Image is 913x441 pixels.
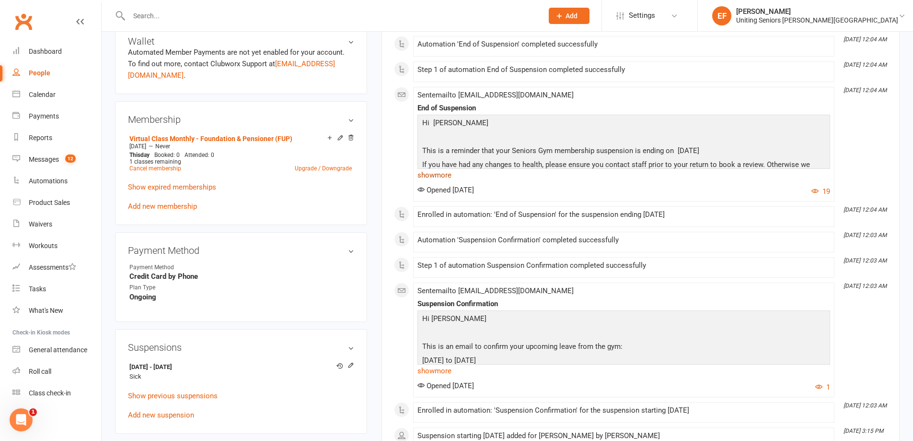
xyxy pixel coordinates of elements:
[417,66,830,74] div: Step 1 of automation End of Suspension completed successfully
[712,6,731,25] div: EF
[844,257,887,264] i: [DATE] 12:03 AM
[29,389,71,397] div: Class check-in
[129,263,208,272] div: Payment Method
[128,202,197,211] a: Add new membership
[155,143,170,150] span: Never
[417,262,830,270] div: Step 1 of automation Suspension Confirmation completed successfully
[420,313,828,327] p: Hi [PERSON_NAME]
[420,117,828,131] p: Hi [PERSON_NAME]
[417,91,574,99] span: Sent email to [EMAIL_ADDRESS][DOMAIN_NAME]
[129,152,140,158] span: This
[29,112,59,120] div: Payments
[420,341,828,355] p: This is an email to confirm your upcoming leave from the gym:
[844,232,887,238] i: [DATE] 12:03 AM
[12,361,101,382] a: Roll call
[129,362,349,372] strong: [DATE] - [DATE]
[65,155,76,163] span: 12
[128,342,354,353] h3: Suspensions
[844,428,883,434] i: [DATE] 3:15 PM
[29,199,70,206] div: Product Sales
[420,145,828,159] p: This is a reminder that your Seniors Gym membership suspension is ending on [DATE]
[128,183,216,191] a: Show expired memberships
[417,168,830,182] a: show more
[12,300,101,322] a: What's New
[844,61,887,68] i: [DATE] 12:04 AM
[12,106,101,127] a: Payments
[128,48,345,80] no-payment-system: Automated Member Payments are not yet enabled for your account. To find out more, contact Clubwor...
[12,127,101,149] a: Reports
[29,69,50,77] div: People
[128,60,335,80] a: [EMAIL_ADDRESS][DOMAIN_NAME]
[417,432,830,440] div: Suspension starting [DATE] added for [PERSON_NAME] by [PERSON_NAME]
[12,84,101,106] a: Calendar
[417,236,830,244] div: Automation 'Suspension Confirmation' completed successfully
[417,406,830,415] div: Enrolled in automation: 'Suspension Confirmation' for the suspension starting [DATE]
[417,381,474,390] span: Opened [DATE]
[29,134,52,142] div: Reports
[129,272,354,281] strong: Credit Card by Phone
[844,283,887,289] i: [DATE] 12:03 AM
[29,242,58,250] div: Workouts
[12,149,101,170] a: Messages 12
[12,257,101,278] a: Assessments
[811,186,830,197] button: 19
[128,411,194,419] a: Add new suspension
[12,278,101,300] a: Tasks
[29,285,46,293] div: Tasks
[185,152,214,158] span: Attended: 0
[126,9,536,23] input: Search...
[629,5,655,26] span: Settings
[12,170,101,192] a: Automations
[844,206,887,213] i: [DATE] 12:04 AM
[12,214,101,235] a: Waivers
[844,36,887,43] i: [DATE] 12:04 AM
[129,143,146,150] span: [DATE]
[815,381,830,393] button: 1
[417,300,830,308] div: Suspension Confirmation
[128,114,354,125] h3: Membership
[29,408,37,416] span: 1
[12,235,101,257] a: Workouts
[844,402,887,409] i: [DATE] 12:03 AM
[417,364,830,378] a: show more
[12,382,101,404] a: Class kiosk mode
[12,41,101,62] a: Dashboard
[128,360,354,383] li: Sick
[29,346,87,354] div: General attendance
[29,220,52,228] div: Waivers
[12,62,101,84] a: People
[29,368,51,375] div: Roll call
[844,87,887,94] i: [DATE] 12:04 AM
[29,177,68,185] div: Automations
[12,339,101,361] a: General attendance kiosk mode
[129,283,208,292] div: Plan Type
[127,152,152,158] div: day
[29,155,59,163] div: Messages
[417,186,474,194] span: Opened [DATE]
[417,104,830,112] div: End of Suspension
[129,135,292,143] a: Virtual Class Monthly - Foundation & Pensioner (FUP)
[129,165,181,172] a: Cancel membership
[128,36,354,47] h3: Wallet
[736,16,898,24] div: Uniting Seniors [PERSON_NAME][GEOGRAPHIC_DATA]
[417,40,830,48] div: Automation 'End of Suspension' completed successfully
[736,7,898,16] div: [PERSON_NAME]
[129,293,354,301] strong: Ongoing
[128,245,354,256] h3: Payment Method
[295,165,352,172] a: Upgrade / Downgrade
[29,263,76,271] div: Assessments
[154,152,180,158] span: Booked: 0
[29,48,62,55] div: Dashboard
[29,307,63,314] div: What's New
[29,91,56,98] div: Calendar
[420,159,828,184] p: If you have had any changes to health, please ensure you contact staff prior to your return to bo...
[129,158,181,165] span: 1 classes remaining
[127,143,354,150] div: —
[417,211,830,219] div: Enrolled in automation: 'End of Suspension' for the suspension ending [DATE]
[128,392,218,400] a: Show previous suspensions
[12,10,35,34] a: Clubworx
[420,355,828,369] p: [DATE] to [DATE]
[566,12,578,20] span: Add
[10,408,33,431] iframe: Intercom live chat
[12,192,101,214] a: Product Sales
